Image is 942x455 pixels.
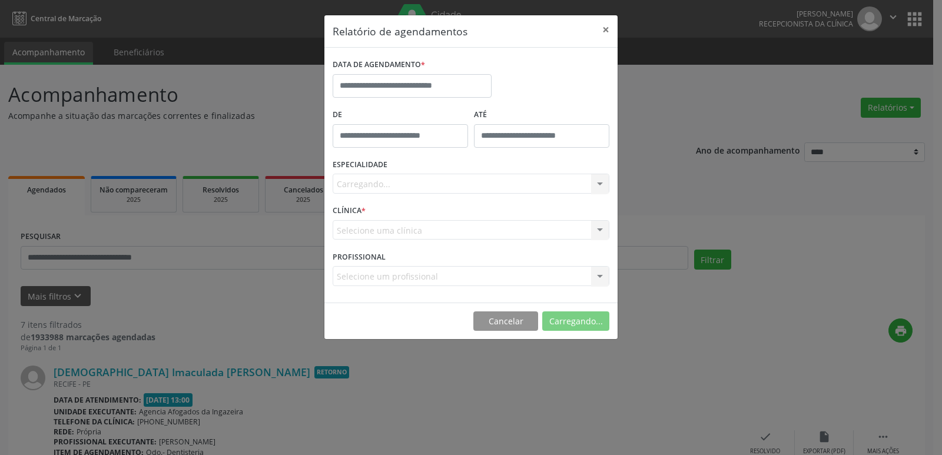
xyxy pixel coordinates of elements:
[333,202,366,220] label: CLÍNICA
[473,311,538,331] button: Cancelar
[474,106,609,124] label: ATÉ
[594,15,618,44] button: Close
[333,24,467,39] h5: Relatório de agendamentos
[333,156,387,174] label: ESPECIALIDADE
[542,311,609,331] button: Carregando...
[333,106,468,124] label: De
[333,56,425,74] label: DATA DE AGENDAMENTO
[333,248,386,266] label: PROFISSIONAL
